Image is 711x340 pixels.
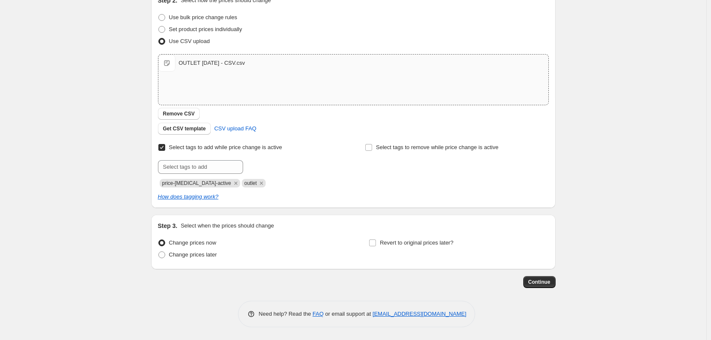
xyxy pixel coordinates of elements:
[259,311,313,317] span: Need help? Read the
[169,14,237,20] span: Use bulk price change rules
[163,125,206,132] span: Get CSV template
[209,122,261,135] a: CSV upload FAQ
[179,59,245,67] div: OUTLET [DATE] - CSV.csv
[169,38,210,44] span: Use CSV upload
[258,179,265,187] button: Remove outlet
[169,251,217,258] span: Change prices later
[244,180,257,186] span: outlet
[169,239,216,246] span: Change prices now
[376,144,499,150] span: Select tags to remove while price change is active
[312,311,324,317] a: FAQ
[214,124,256,133] span: CSV upload FAQ
[158,108,200,120] button: Remove CSV
[523,276,556,288] button: Continue
[181,222,274,230] p: Select when the prices should change
[163,110,195,117] span: Remove CSV
[232,179,240,187] button: Remove price-change-job-active
[158,123,211,135] button: Get CSV template
[158,160,243,174] input: Select tags to add
[324,311,373,317] span: or email support at
[169,144,282,150] span: Select tags to add while price change is active
[373,311,466,317] a: [EMAIL_ADDRESS][DOMAIN_NAME]
[528,279,550,285] span: Continue
[162,180,231,186] span: price-change-job-active
[158,193,218,200] a: How does tagging work?
[169,26,242,32] span: Set product prices individually
[158,222,178,230] h2: Step 3.
[380,239,453,246] span: Revert to original prices later?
